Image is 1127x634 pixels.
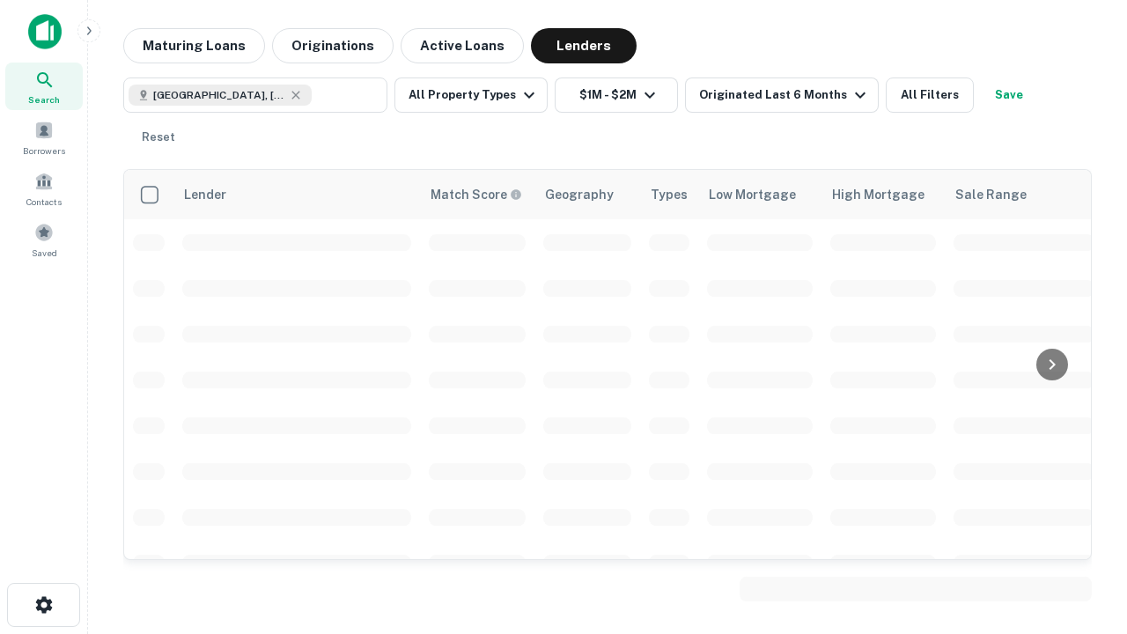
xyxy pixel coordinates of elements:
span: Contacts [26,195,62,209]
a: Search [5,63,83,110]
span: [GEOGRAPHIC_DATA], [GEOGRAPHIC_DATA], [GEOGRAPHIC_DATA] [153,87,285,103]
a: Contacts [5,165,83,212]
div: Geography [545,184,614,205]
img: capitalize-icon.png [28,14,62,49]
button: Maturing Loans [123,28,265,63]
a: Borrowers [5,114,83,161]
th: Lender [173,170,420,219]
div: Lender [184,184,226,205]
button: Active Loans [401,28,524,63]
button: Originations [272,28,394,63]
span: Saved [32,246,57,260]
a: Saved [5,216,83,263]
th: Capitalize uses an advanced AI algorithm to match your search with the best lender. The match sco... [420,170,534,219]
div: Sale Range [955,184,1027,205]
th: Geography [534,170,640,219]
button: All Property Types [394,77,548,113]
button: Originated Last 6 Months [685,77,879,113]
div: Types [651,184,688,205]
button: Reset [130,120,187,155]
h6: Match Score [431,185,519,204]
span: Borrowers [23,144,65,158]
div: Capitalize uses an advanced AI algorithm to match your search with the best lender. The match sco... [431,185,522,204]
iframe: Chat Widget [1039,437,1127,521]
div: High Mortgage [832,184,924,205]
th: Low Mortgage [698,170,821,219]
span: Search [28,92,60,107]
div: Low Mortgage [709,184,796,205]
th: Types [640,170,698,219]
button: $1M - $2M [555,77,678,113]
button: Save your search to get updates of matches that match your search criteria. [981,77,1037,113]
button: Lenders [531,28,637,63]
button: All Filters [886,77,974,113]
th: High Mortgage [821,170,945,219]
th: Sale Range [945,170,1103,219]
div: Originated Last 6 Months [699,85,871,106]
